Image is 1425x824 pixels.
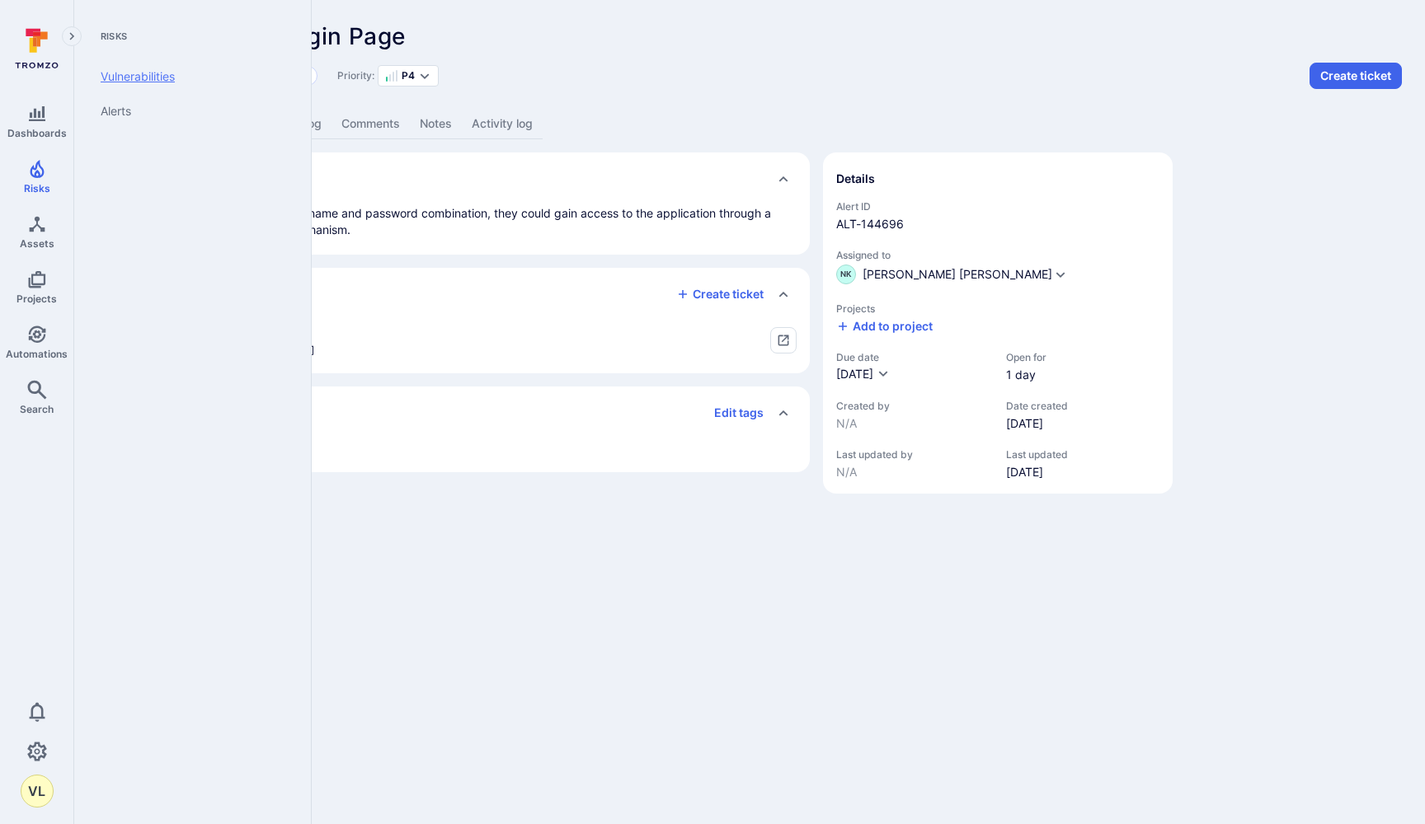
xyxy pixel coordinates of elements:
span: N/A [836,464,990,480]
span: ALT-144696 [836,216,1159,232]
div: Collapse tags [97,386,810,439]
div: Due date field [836,351,990,383]
span: Projects [836,302,1159,315]
a: Activity log [462,109,543,139]
button: [DATE] [836,367,890,383]
span: [DATE] [1006,464,1068,480]
span: [DATE] [836,367,873,381]
span: Risks [87,30,291,43]
button: Add to project [836,318,933,335]
span: [PERSON_NAME] [PERSON_NAME] [863,269,1052,280]
button: Create ticket [676,287,764,302]
button: Expand dropdown [418,69,431,82]
button: NK[PERSON_NAME] [PERSON_NAME] [836,265,1052,284]
i: Expand navigation menu [66,30,78,44]
span: P4 [402,69,415,82]
span: Created by [836,400,990,412]
section: tickets card [97,268,810,373]
span: Due date [836,351,990,363]
div: Varun Lokesh S [21,775,54,808]
span: 1 day [1006,367,1046,383]
span: Assigned to [836,249,1159,261]
span: Risks [24,182,50,194]
span: Dashboards [7,127,67,139]
span: Search [20,403,54,415]
span: Projects [16,293,57,305]
button: Edit tags [701,400,764,426]
a: Notes [410,109,462,139]
p: If an attacker can obtain a valid username and password combination, they could gain access to th... [111,205,797,238]
a: Comments [332,109,410,139]
span: Alert ID [836,200,1159,213]
div: Collapse description [97,152,810,205]
div: Nilesh Kumar Singh [836,265,856,284]
div: Alert tabs [97,109,1402,139]
h2: Details [836,171,875,187]
div: Collapse [97,268,810,321]
span: [DATE] [1006,415,1068,432]
a: Alerts [87,94,291,129]
span: Assets [20,237,54,250]
span: Priority: [337,69,374,82]
span: N/A [836,415,990,432]
span: Last updated by [836,448,990,461]
span: Date created [1006,400,1068,412]
button: P4 [385,69,415,82]
span: Last updated [1006,448,1068,461]
a: Vulnerabilities [87,59,291,94]
span: Automations [6,348,68,360]
button: Expand dropdown [1054,268,1067,281]
span: Open for [1006,351,1046,363]
section: details card [823,152,1173,494]
button: Expand navigation menu [62,26,82,46]
button: Create ticket [1310,63,1402,89]
button: VL [21,775,54,808]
